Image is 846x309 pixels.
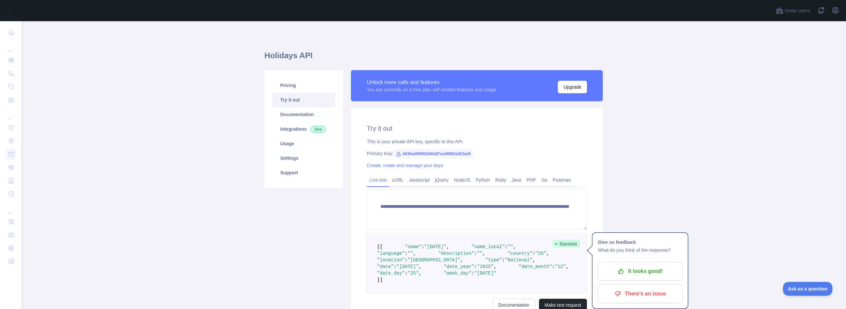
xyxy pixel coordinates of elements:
[482,251,485,256] span: ,
[460,257,463,263] span: ,
[558,81,587,93] button: Upgrade
[533,251,535,256] span: :
[472,271,474,276] span: :
[377,257,405,263] span: "location"
[413,251,416,256] span: ,
[5,40,16,53] div: ...
[566,264,568,269] span: ,
[405,244,421,249] span: "name"
[377,251,405,256] span: "language"
[5,201,16,214] div: ...
[598,238,682,246] h1: Give us feedback
[451,175,473,185] a: NodeJS
[524,175,539,185] a: PHP
[367,150,587,157] div: Primary Key:
[552,240,580,248] span: Success
[380,244,382,249] span: {
[405,271,407,276] span: :
[502,257,505,263] span: :
[272,122,335,136] a: Integrations New
[494,264,496,269] span: ,
[393,149,474,159] span: b030adf9f90344fa87ae40852e023a45
[513,244,516,249] span: ,
[438,251,474,256] span: "description"
[508,244,513,249] span: ""
[485,257,502,263] span: "type"
[477,251,482,256] span: ""
[432,175,451,185] a: jQuery
[477,264,494,269] span: "2025"
[419,264,421,269] span: ,
[783,282,833,296] iframe: Toggle Customer Support
[394,264,396,269] span: :
[407,251,413,256] span: ""
[272,136,335,151] a: Usage
[367,124,587,133] h2: Try it out
[505,257,533,263] span: "National"
[444,271,472,276] span: "week_day"
[509,175,524,185] a: Java
[535,251,547,256] span: "US"
[405,251,407,256] span: :
[785,7,810,15] span: Invite users
[272,107,335,122] a: Documentation
[533,257,535,263] span: ,
[424,244,446,249] span: "[DATE]"
[377,244,380,249] span: [
[519,264,552,269] span: "date_month"
[508,251,533,256] span: "country"
[552,264,555,269] span: :
[272,93,335,107] a: Try it out
[474,251,477,256] span: :
[407,271,419,276] span: "25"
[774,5,812,16] button: Invite users
[367,86,496,93] div: You are currently on a free plan with limited features and usage
[5,107,16,120] div: ...
[598,246,682,254] p: What do you think of the response?
[272,165,335,180] a: Support
[367,175,389,185] a: Live test
[405,257,407,263] span: :
[473,175,493,185] a: Python
[367,163,443,168] a: Create, rotate and manage your keys
[311,126,326,133] span: New
[367,138,587,145] div: This is your private API key, specific to this API.
[474,264,477,269] span: :
[419,271,421,276] span: ,
[421,244,424,249] span: :
[444,264,474,269] span: "date_year"
[406,175,432,185] a: Javascript
[389,175,406,185] a: cURL
[493,175,509,185] a: Ruby
[272,151,335,165] a: Settings
[377,277,380,283] span: }
[555,264,566,269] span: "12"
[367,78,496,86] div: Unlock more calls and features
[474,271,496,276] span: "[DATE]"
[446,244,449,249] span: ,
[505,244,508,249] span: :
[377,264,394,269] span: "date"
[407,257,460,263] span: "[GEOGRAPHIC_DATA]"
[397,264,419,269] span: "[DATE]"
[272,78,335,93] a: Pricing
[377,271,405,276] span: "date_day"
[547,251,549,256] span: ,
[472,244,505,249] span: "name_local"
[264,50,603,66] h1: Holidays API
[550,175,574,185] a: Postman
[380,277,382,283] span: ]
[539,175,550,185] a: Go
